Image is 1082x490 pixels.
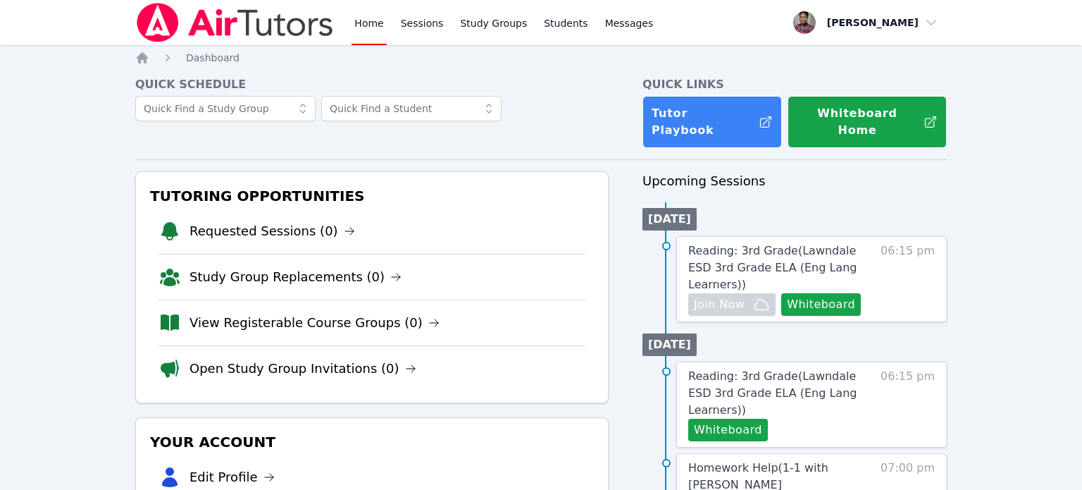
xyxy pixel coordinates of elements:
[189,359,416,379] a: Open Study Group Invitations (0)
[688,243,873,293] a: Reading: 3rd Grade(Lawndale ESD 3rd Grade ELA (Eng Lang Learners))
[642,171,947,191] h3: Upcoming Sessions
[186,51,240,65] a: Dashboard
[135,3,335,42] img: Air Tutors
[605,16,654,30] span: Messages
[688,369,857,417] span: Reading: 3rd Grade ( Lawndale ESD 3rd Grade ELA (Eng Lang Learners) )
[688,419,768,441] button: Whiteboard
[189,467,275,487] a: Edit Profile
[147,429,597,455] h3: Your Account
[135,51,947,65] nav: Breadcrumb
[788,96,947,148] button: Whiteboard Home
[881,368,935,441] span: 06:15 pm
[186,52,240,63] span: Dashboard
[781,293,861,316] button: Whiteboard
[694,296,745,313] span: Join Now
[642,96,782,148] a: Tutor Playbook
[642,76,947,93] h4: Quick Links
[688,293,776,316] button: Join Now
[688,368,873,419] a: Reading: 3rd Grade(Lawndale ESD 3rd Grade ELA (Eng Lang Learners))
[147,183,597,209] h3: Tutoring Opportunities
[189,221,355,241] a: Requested Sessions (0)
[688,244,857,291] span: Reading: 3rd Grade ( Lawndale ESD 3rd Grade ELA (Eng Lang Learners) )
[135,76,609,93] h4: Quick Schedule
[642,208,697,231] li: [DATE]
[642,333,697,356] li: [DATE]
[135,96,316,121] input: Quick Find a Study Group
[189,313,440,333] a: View Registerable Course Groups (0)
[321,96,502,121] input: Quick Find a Student
[881,243,935,316] span: 06:15 pm
[189,267,402,287] a: Study Group Replacements (0)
